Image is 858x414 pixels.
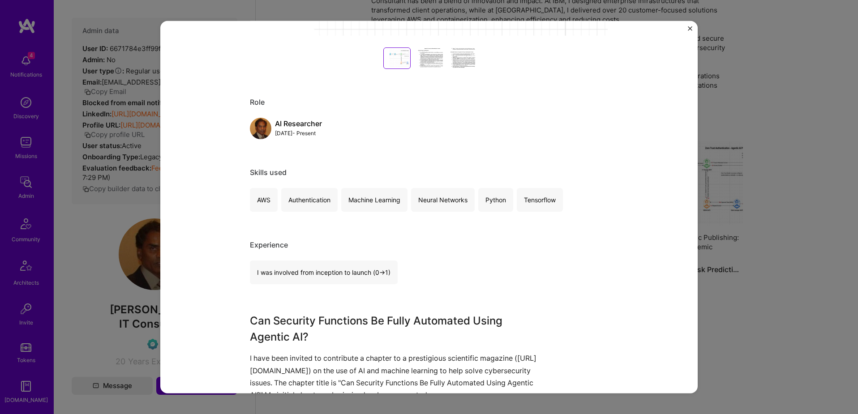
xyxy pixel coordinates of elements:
[411,188,475,212] div: Neural Networks
[250,188,278,212] div: AWS
[250,352,541,401] p: I have been invited to contribute a chapter to a prestigious scientific magazine ([URL][DOMAIN_NA...
[250,168,608,177] div: Skills used
[250,313,541,345] h3: Can Security Functions Be Fully Automated Using Agentic AI?
[250,260,398,284] div: I was involved from inception to launch (0 -> 1)
[275,128,322,138] div: [DATE] - Present
[281,188,338,212] div: Authentication
[478,188,513,212] div: Python
[688,26,692,35] button: Close
[250,98,608,107] div: Role
[275,119,322,128] div: AI Researcher
[250,240,608,250] div: Experience
[517,188,563,212] div: Tensorflow
[341,188,408,212] div: Machine Learning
